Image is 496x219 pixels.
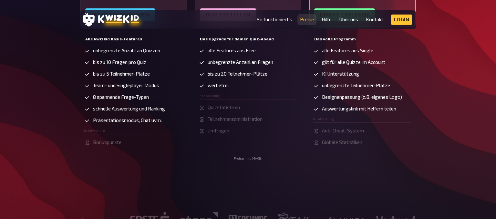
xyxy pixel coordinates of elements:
span: schnelle Auswertung und Ranking [93,106,165,111]
a: Über uns [339,17,358,22]
span: 8 spannende Frage-Typen [93,94,149,100]
span: KI Unterstützung [322,71,359,77]
a: Preise [300,17,314,22]
span: In Entwicklung [84,129,105,132]
a: So funktioniert's [257,17,292,22]
span: alle Features aus Single [322,48,373,53]
span: Teilnehmeradministration [208,116,263,122]
span: Quizstatistiken [208,105,240,110]
span: bis zu 10 Fragen pro Quiz [93,59,146,65]
h5: Alle kwizkid Basis-Features [85,37,182,41]
span: alle Features aus Free [208,48,256,53]
a: Jetzt ausprobieren [85,8,155,21]
span: gilt für alle Quizze im Account [322,59,385,65]
span: Team- und Singleplayer Modus [93,83,159,88]
span: Umfragen [208,128,229,133]
span: unbegrenzte Anzahl an Fragen [208,59,273,65]
span: unbegrenzte Anzahl an Quizzen [93,48,160,53]
span: In Entwicklung [313,118,334,121]
h5: Das Upgrade für deinen Quiz-Abend [200,37,296,41]
span: Präsentationsmodus, Chat uvm. [93,118,162,123]
small: Preise inkl. MwSt. [234,156,262,161]
span: In Entwicklung [199,94,220,98]
a: Hilfe [322,17,332,22]
span: unbegrenzte Teilnehmer-Plätze [322,83,390,88]
span: Globale Statistiken [322,140,362,145]
a: Login [391,15,412,25]
a: Quiz erstellen [200,8,256,21]
span: bis zu 5 Teilnehmer-Plätze [93,71,150,77]
span: Bonuspunkte [93,140,121,145]
span: bis zu 20 Teilnehmer-Plätze [208,71,267,77]
span: Auswertungslink mit Helfern teilen [322,106,396,111]
h5: Das volle Programm [314,37,411,41]
span: werbefrei [208,83,229,88]
a: Kontakt [366,17,383,22]
span: Anti-Cheat-System [322,128,364,133]
a: Direkt loslegen [314,8,375,21]
span: Designanpassung (z.B. eigenes Logo) [322,94,402,100]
